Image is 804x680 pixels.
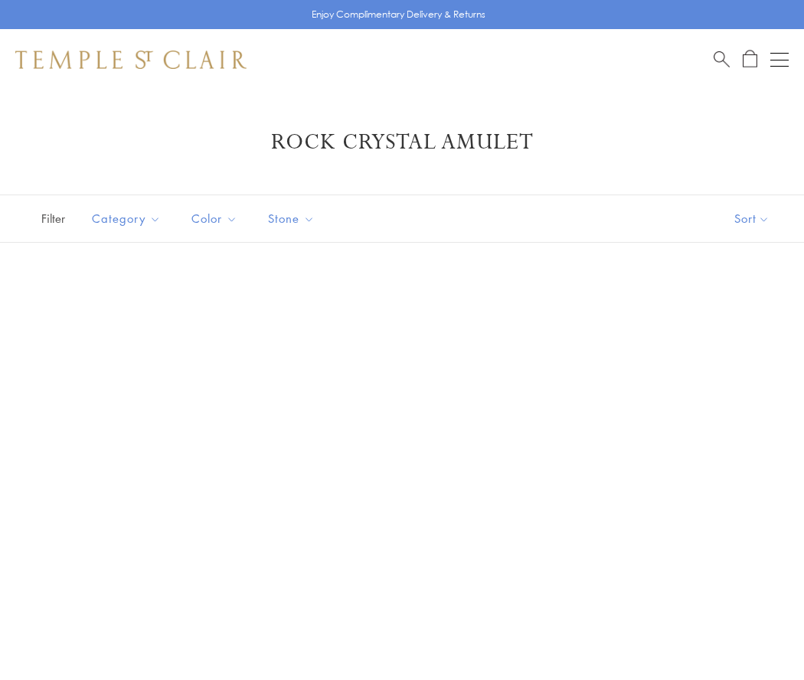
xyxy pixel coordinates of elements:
[700,195,804,242] button: Show sort by
[714,50,730,69] a: Search
[257,201,326,236] button: Stone
[84,209,172,228] span: Category
[260,209,326,228] span: Stone
[80,201,172,236] button: Category
[184,209,249,228] span: Color
[38,129,766,156] h1: Rock Crystal Amulet
[180,201,249,236] button: Color
[312,7,485,22] p: Enjoy Complimentary Delivery & Returns
[770,51,789,69] button: Open navigation
[15,51,247,69] img: Temple St. Clair
[743,50,757,69] a: Open Shopping Bag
